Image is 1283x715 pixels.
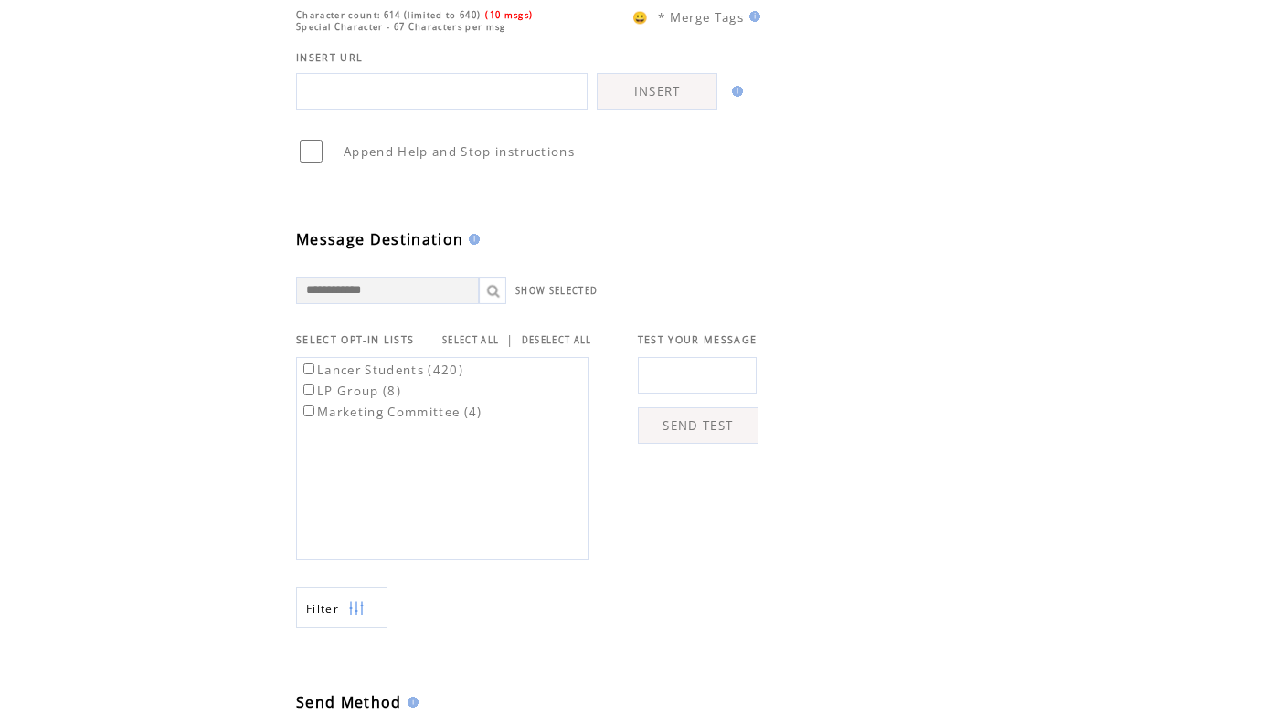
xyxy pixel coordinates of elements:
span: Character count: 614 (limited to 640) [296,9,481,21]
span: (10 msgs) [485,9,533,21]
span: 😀 [632,9,649,26]
input: LP Group (8) [303,384,314,395]
img: help.gif [402,697,419,708]
label: Marketing Committee (4) [300,404,482,420]
img: help.gif [726,86,743,97]
a: SELECT ALL [442,334,499,346]
img: filters.png [348,588,365,629]
span: TEST YOUR MESSAGE [638,333,758,346]
span: * Merge Tags [658,9,744,26]
img: help.gif [463,234,480,245]
label: LP Group (8) [300,383,401,399]
a: SEND TEST [638,407,758,444]
img: help.gif [744,11,760,22]
span: SELECT OPT-IN LISTS [296,333,414,346]
span: INSERT URL [296,51,363,64]
input: Lancer Students (420) [303,363,314,374]
a: SHOW SELECTED [515,285,598,297]
span: | [506,331,514,348]
span: Append Help and Stop instructions [344,143,575,160]
span: Send Method [296,692,402,712]
a: Filter [296,587,387,628]
a: DESELECT ALL [522,334,592,346]
input: Marketing Committee (4) [303,405,314,416]
span: Show filters [306,601,339,616]
label: Lancer Students (420) [300,362,463,378]
span: Special Character - 67 Characters per msg [296,21,506,33]
span: Message Destination [296,229,463,249]
a: INSERT [597,73,717,110]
